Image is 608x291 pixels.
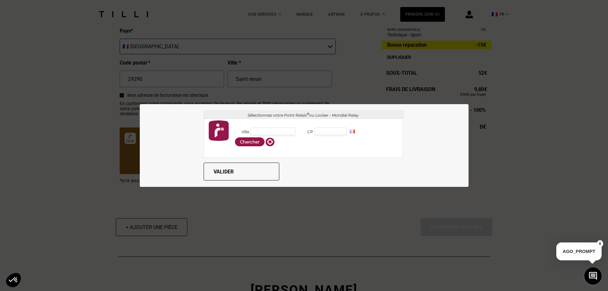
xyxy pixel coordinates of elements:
sup: ® [307,112,309,116]
button: X [597,240,603,247]
div: Sélectionnez votre Point Relais ou Locker - Mondial Relay [204,111,403,119]
label: CP [299,129,313,134]
p: AGO_PROMPT [556,242,602,260]
img: FR [350,130,355,133]
button: Chercher [235,137,265,146]
button: Valider [204,163,279,180]
label: Ville [235,129,249,134]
